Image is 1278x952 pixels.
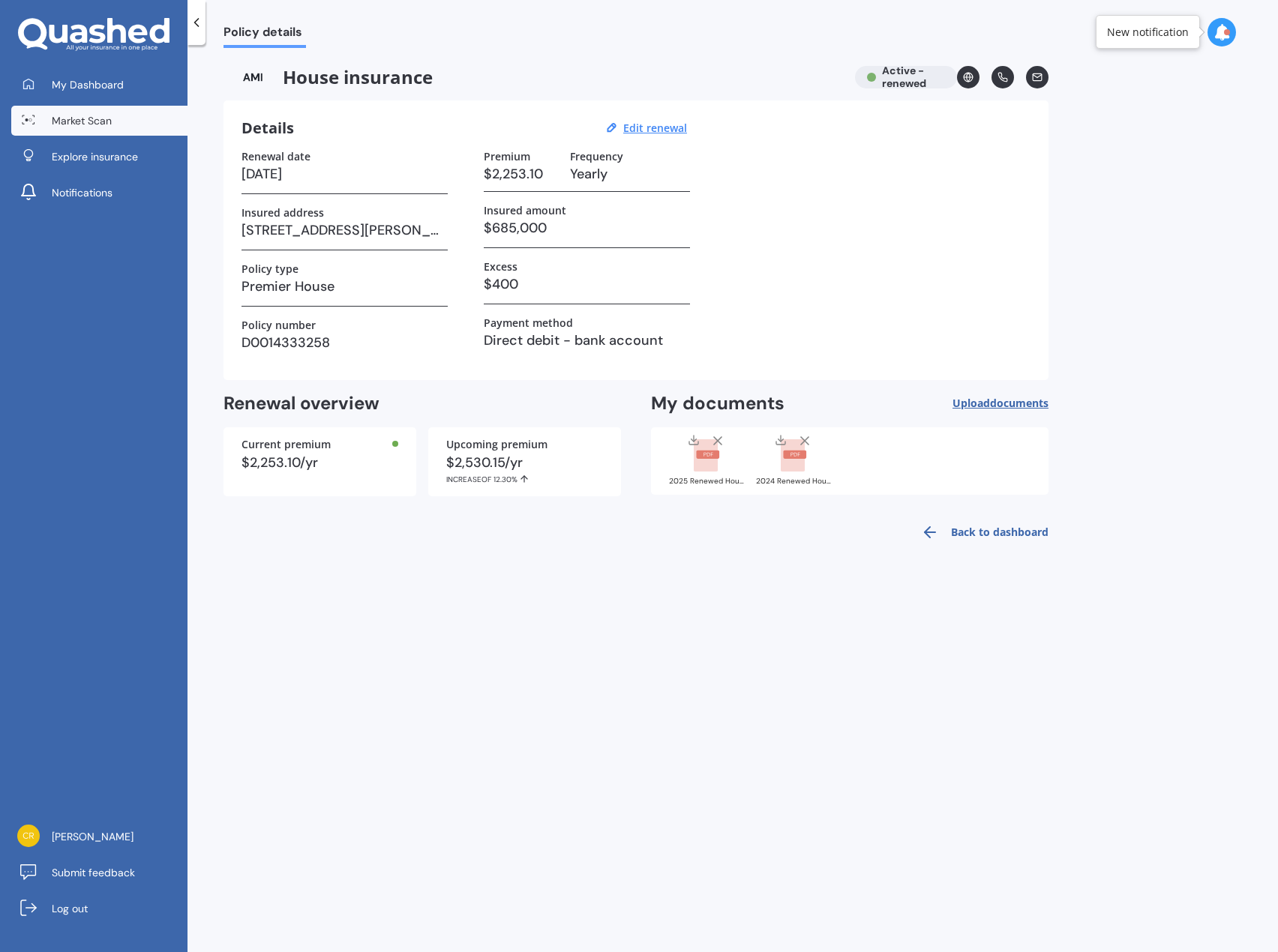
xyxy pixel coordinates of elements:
[484,150,530,163] label: Premium
[1107,25,1189,40] div: New notification
[52,149,138,164] span: Explore insurance
[11,858,187,888] a: Submit feedback
[484,260,517,273] label: Excess
[756,477,831,485] div: 2024 Renewed House Policy Correspondence - D0014333258.pdf
[241,219,448,241] h3: [STREET_ADDRESS][PERSON_NAME]
[11,178,187,208] a: Notifications
[484,316,573,329] label: Payment method
[11,894,187,924] a: Log out
[484,163,558,185] h3: $2,253.10
[241,163,448,185] h3: [DATE]
[619,121,691,135] button: Edit renewal
[484,273,690,295] h3: $400
[446,456,603,484] div: $2,530.15/yr
[912,514,1048,550] a: Back to dashboard
[52,901,88,916] span: Log out
[241,331,448,354] h3: D0014333258
[223,25,306,45] span: Policy details
[669,477,744,485] div: 2025 Renewed House Policy Correspondence - D0014333258.pdf
[241,262,298,275] label: Policy type
[484,329,690,352] h3: Direct debit - bank account
[241,275,448,298] h3: Premier House
[493,475,517,484] span: 12.30%
[446,439,603,450] div: Upcoming premium
[223,66,283,88] img: AMI-text-1.webp
[241,150,310,163] label: Renewal date
[52,77,124,92] span: My Dashboard
[241,456,398,469] div: $2,253.10/yr
[484,217,690,239] h3: $685,000
[446,475,493,484] span: INCREASE OF
[52,113,112,128] span: Market Scan
[11,822,187,852] a: [PERSON_NAME]
[990,396,1048,410] span: documents
[52,185,112,200] span: Notifications
[52,865,135,880] span: Submit feedback
[570,150,623,163] label: Frequency
[651,392,784,415] h2: My documents
[952,392,1048,415] button: Uploaddocuments
[241,206,324,219] label: Insured address
[223,66,843,88] span: House insurance
[52,829,133,844] span: [PERSON_NAME]
[11,142,187,172] a: Explore insurance
[241,439,398,450] div: Current premium
[570,163,690,185] h3: Yearly
[241,319,316,331] label: Policy number
[11,106,187,136] a: Market Scan
[11,70,187,100] a: My Dashboard
[952,397,1048,409] span: Upload
[241,118,294,138] h3: Details
[484,204,566,217] label: Insured amount
[223,392,621,415] h2: Renewal overview
[623,121,687,135] u: Edit renewal
[17,825,40,847] img: 56de81fa24b3e5dda89ce6b029cc242f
